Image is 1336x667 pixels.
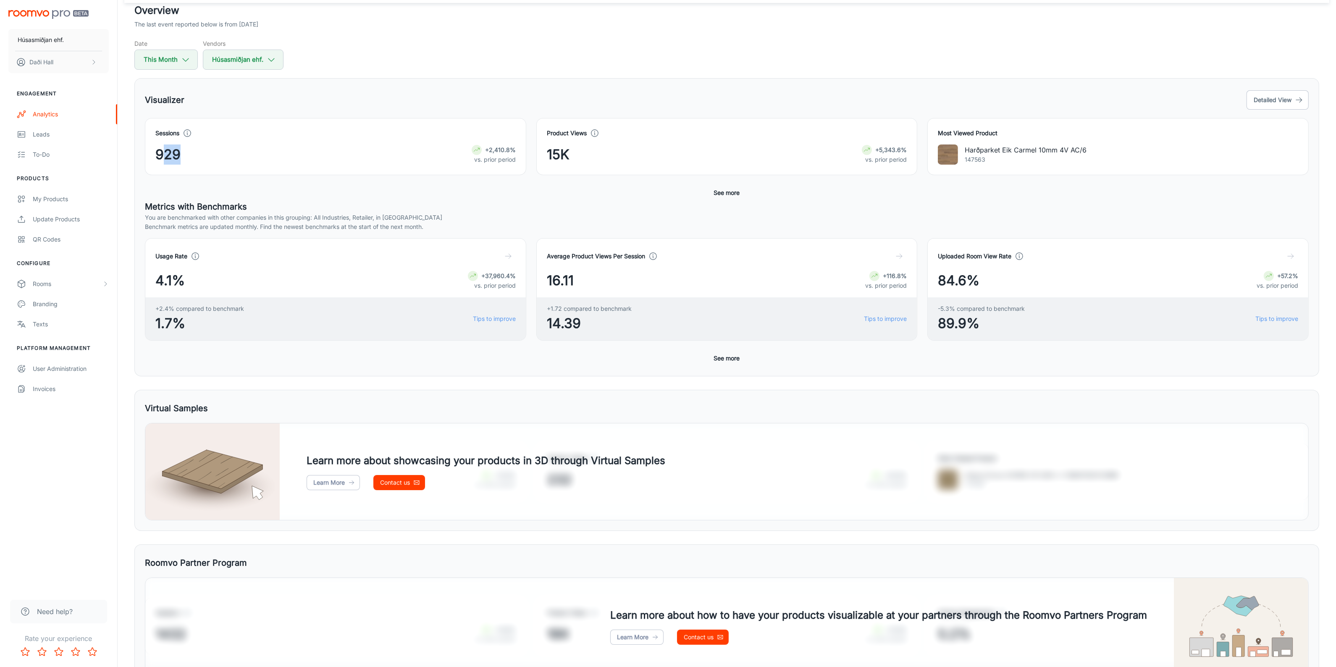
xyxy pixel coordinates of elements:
div: My Products [33,194,109,204]
span: 1.7% [155,313,244,333]
h4: Learn more about showcasing your products in 3D through Virtual Samples [307,453,665,468]
div: User Administration [33,364,109,373]
img: Harðparket Eik Carmel 10mm 4V AC/6 [938,144,958,165]
p: Daði Hall [29,58,53,67]
p: vs. prior period [468,281,516,290]
button: Rate 3 star [50,643,67,660]
p: Rate your experience [7,633,110,643]
a: Contact us [677,630,729,645]
button: Daði Hall [8,51,109,73]
span: 84.6% [938,270,979,291]
h5: Roomvo Partner Program [145,557,247,569]
div: Leads [33,130,109,139]
h4: Usage Rate [155,252,187,261]
p: You are benchmarked with other companies in this grouping: All Industries, Retailer, in [GEOGRAPH... [145,213,1309,222]
h4: Sessions [155,129,179,138]
a: Tips to improve [473,314,516,323]
h5: Visualizer [145,94,184,106]
p: vs. prior period [472,155,516,164]
span: 15K [547,144,570,165]
button: Rate 5 star [84,643,101,660]
p: The last event reported below is from [DATE] [134,20,258,29]
h5: Metrics with Benchmarks [145,200,1309,213]
span: 929 [155,144,181,165]
strong: +5,343.6% [875,146,907,153]
span: Need help? [37,607,73,617]
button: Húsasmiðjan ehf. [8,29,109,51]
h4: Average Product Views Per Session [547,252,645,261]
p: vs. prior period [862,155,907,164]
span: 14.39 [547,313,632,333]
a: Tips to improve [864,314,907,323]
h5: Vendors [203,39,283,48]
p: vs. prior period [865,281,907,290]
button: Húsasmiðjan ehf. [203,50,283,70]
h4: Most Viewed Product [938,129,1298,138]
strong: +116.8% [883,272,907,279]
button: Rate 1 star [17,643,34,660]
h4: Learn more about how to have your products visualizable at your partners through the Roomvo Partn... [610,608,1147,623]
div: Update Products [33,215,109,224]
div: Rooms [33,279,102,289]
span: +1.72 compared to benchmark [547,304,632,313]
p: 147563 [965,155,1087,164]
div: Analytics [33,110,109,119]
span: 89.9% [938,313,1025,333]
h2: Overview [134,3,1319,18]
button: Detailed View [1247,90,1309,110]
p: Harðparket Eik Carmel 10mm 4V AC/6 [965,145,1087,155]
h5: Date [134,39,198,48]
img: Roomvo PRO Beta [8,10,89,19]
p: vs. prior period [1257,281,1298,290]
p: Húsasmiðjan ehf. [18,35,64,45]
span: +2.4% compared to benchmark [155,304,244,313]
a: Contact us [373,475,425,490]
a: Learn More [307,475,360,490]
h4: Product Views [547,129,587,138]
span: -5.3% compared to benchmark [938,304,1025,313]
div: Texts [33,320,109,329]
span: 4.1% [155,270,185,291]
h5: Virtual Samples [145,402,208,415]
a: Learn More [610,630,664,645]
strong: +2,410.8% [485,146,516,153]
p: Benchmark metrics are updated monthly. Find the newest benchmarks at the start of the next month. [145,222,1309,231]
div: QR Codes [33,235,109,244]
h4: Uploaded Room View Rate [938,252,1011,261]
div: To-do [33,150,109,159]
button: See more [711,351,743,366]
button: See more [711,185,743,200]
div: Invoices [33,384,109,394]
div: Branding [33,299,109,309]
span: 16.11 [547,270,574,291]
a: Tips to improve [1255,314,1298,323]
button: Rate 2 star [34,643,50,660]
button: This Month [134,50,198,70]
strong: +37,960.4% [481,272,516,279]
strong: +57.2% [1277,272,1298,279]
button: Rate 4 star [67,643,84,660]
